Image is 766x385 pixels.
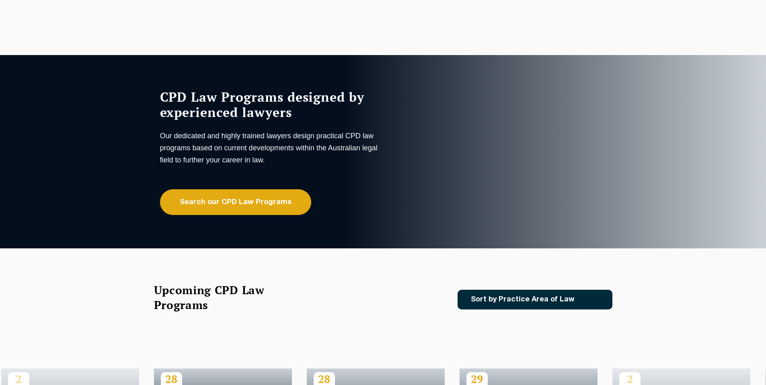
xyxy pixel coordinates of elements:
[160,130,381,166] p: Our dedicated and highly trained lawyers design practical CPD law programs based on current devel...
[587,296,597,303] img: Icon
[154,283,285,312] h2: Upcoming CPD Law Programs
[458,290,612,309] a: Sort by Practice Area of Law
[160,189,311,215] a: Search our CPD Law Programs
[160,89,381,120] h1: CPD Law Programs designed by experienced lawyers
